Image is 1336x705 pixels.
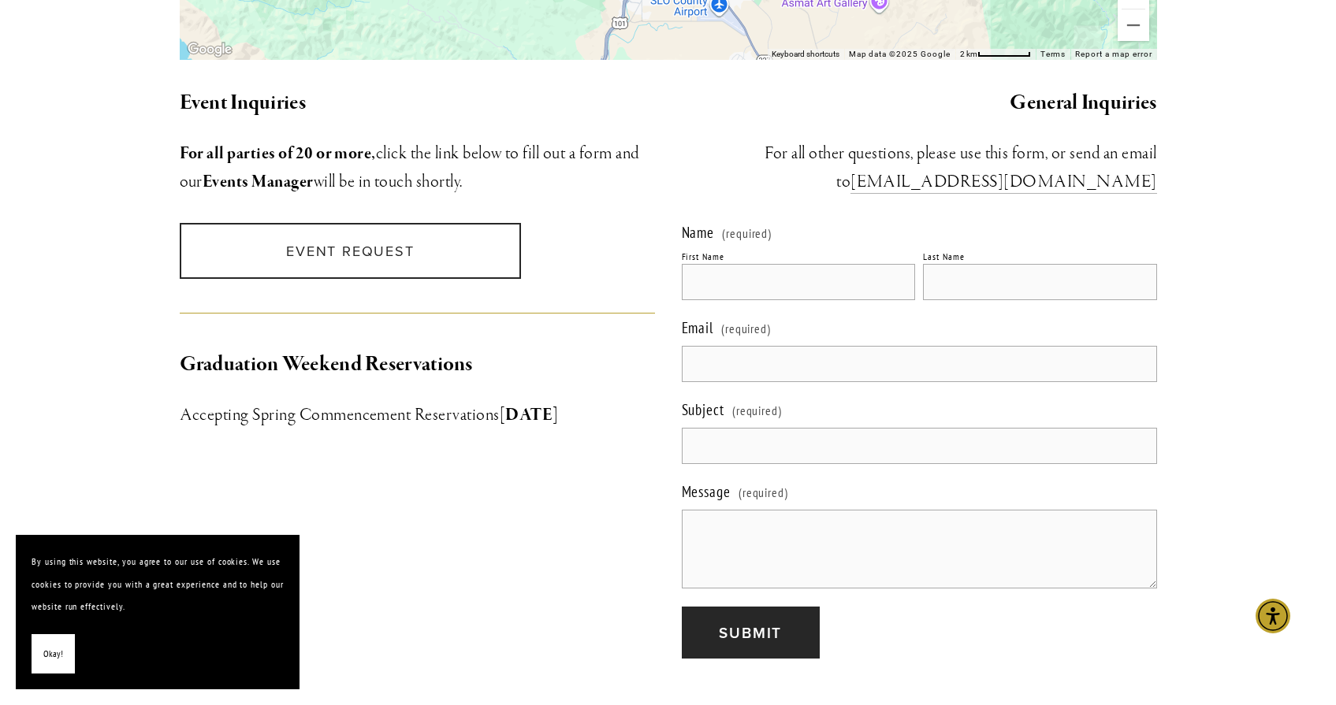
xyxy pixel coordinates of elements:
span: Name [682,223,715,242]
span: Okay! [43,643,63,666]
h3: click the link below to fill out a form and our will be in touch shortly. [180,139,655,196]
div: First Name [682,250,725,262]
button: Keyboard shortcuts [772,49,839,60]
h2: Graduation Weekend Reservations [180,348,655,381]
h3: Accepting Spring Commencement Reservations [180,401,655,429]
img: Google [184,39,236,60]
button: Map Scale: 2 km per 64 pixels [955,49,1036,60]
h2: General Inquiries [682,87,1157,120]
h3: ​For all other questions, please use this form, or send an email to [682,139,1157,196]
strong: For all parties of 20 or more, [180,143,376,165]
span: Message [682,482,731,501]
h2: Event Inquiries [180,87,655,120]
button: SubmitSubmit [682,607,820,659]
span: (required) [732,396,783,425]
span: Submit [719,622,782,644]
strong: [DATE] [500,404,559,426]
a: Open this area in Google Maps (opens a new window) [184,39,236,60]
a: Terms [1040,50,1066,58]
button: Okay! [32,634,75,674]
a: Event Request [180,223,522,279]
span: (required) [721,314,772,343]
span: 2 km [960,50,977,58]
span: (required) [739,478,789,506]
span: Email [682,318,714,337]
span: Map data ©2025 Google [849,50,951,58]
div: Last Name [923,250,965,262]
a: [EMAIL_ADDRESS][DOMAIN_NAME] [850,171,1156,194]
section: Cookie banner [16,535,300,689]
strong: Events Manager [203,171,314,193]
a: Report a map error [1075,50,1152,58]
p: By using this website, you agree to our use of cookies. We use cookies to provide you with a grea... [32,551,284,618]
div: Accessibility Menu [1256,599,1290,633]
span: Subject [682,400,725,419]
button: Zoom out [1118,9,1149,41]
span: (required) [722,227,772,239]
